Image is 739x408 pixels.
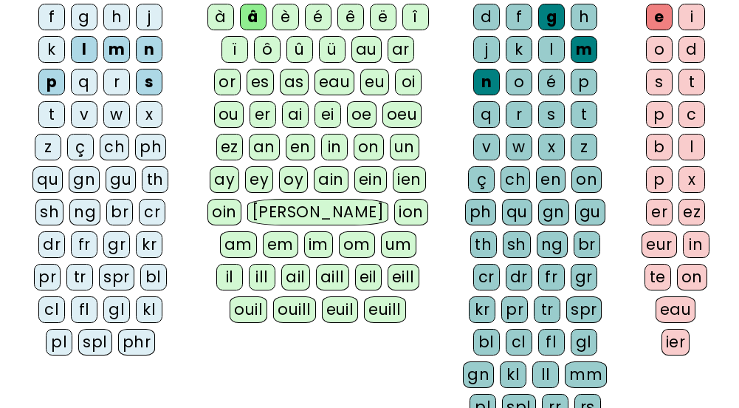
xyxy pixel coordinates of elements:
[103,36,130,63] div: m
[321,134,348,160] div: in
[656,296,696,323] div: eau
[250,101,276,128] div: er
[574,231,600,258] div: br
[645,264,671,290] div: te
[69,199,100,225] div: ng
[571,166,602,193] div: on
[501,166,530,193] div: ch
[304,231,333,258] div: im
[468,166,495,193] div: ç
[473,69,500,95] div: n
[538,4,565,30] div: g
[106,199,133,225] div: br
[38,231,65,258] div: dr
[347,101,377,128] div: oe
[69,166,100,193] div: gn
[103,101,130,128] div: w
[538,69,565,95] div: é
[571,101,597,128] div: t
[538,199,569,225] div: gn
[281,264,310,290] div: ail
[240,4,267,30] div: â
[35,134,61,160] div: z
[322,296,359,323] div: euil
[678,166,705,193] div: x
[38,36,65,63] div: k
[506,329,532,356] div: cl
[103,296,130,323] div: gl
[210,166,239,193] div: ay
[216,264,243,290] div: il
[272,4,299,30] div: è
[35,199,63,225] div: sh
[136,101,162,128] div: x
[286,134,315,160] div: en
[473,134,500,160] div: v
[661,329,690,356] div: ier
[32,166,63,193] div: qu
[279,166,308,193] div: oy
[395,69,422,95] div: oi
[678,4,705,30] div: i
[536,166,566,193] div: en
[136,296,162,323] div: kl
[566,296,602,323] div: spr
[642,231,677,258] div: eur
[506,4,532,30] div: f
[506,101,532,128] div: r
[136,231,162,258] div: kr
[314,69,355,95] div: eau
[360,69,389,95] div: eu
[388,264,419,290] div: eill
[678,199,705,225] div: ez
[142,166,168,193] div: th
[38,69,65,95] div: p
[364,296,405,323] div: euill
[678,69,705,95] div: t
[678,134,705,160] div: l
[571,36,597,63] div: m
[34,264,61,290] div: pr
[103,69,130,95] div: r
[394,199,428,225] div: ion
[678,101,705,128] div: c
[71,231,97,258] div: fr
[381,231,416,258] div: um
[118,329,156,356] div: phr
[136,4,162,30] div: j
[351,36,382,63] div: au
[646,166,673,193] div: p
[646,36,673,63] div: o
[207,4,234,30] div: à
[538,329,565,356] div: fl
[390,134,419,160] div: un
[538,101,565,128] div: s
[247,69,274,95] div: es
[571,4,597,30] div: h
[136,69,162,95] div: s
[103,4,130,30] div: h
[280,69,309,95] div: as
[135,134,166,160] div: ph
[254,36,281,63] div: ô
[339,231,375,258] div: om
[506,69,532,95] div: o
[337,4,364,30] div: ê
[46,329,72,356] div: pl
[100,134,129,160] div: ch
[214,101,244,128] div: ou
[71,36,97,63] div: l
[538,264,565,290] div: fr
[38,101,65,128] div: t
[220,231,257,258] div: am
[677,264,707,290] div: on
[67,134,94,160] div: ç
[354,166,388,193] div: ein
[473,101,500,128] div: q
[473,36,500,63] div: j
[71,4,97,30] div: g
[314,166,348,193] div: ain
[71,69,97,95] div: q
[646,199,673,225] div: er
[393,166,426,193] div: ien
